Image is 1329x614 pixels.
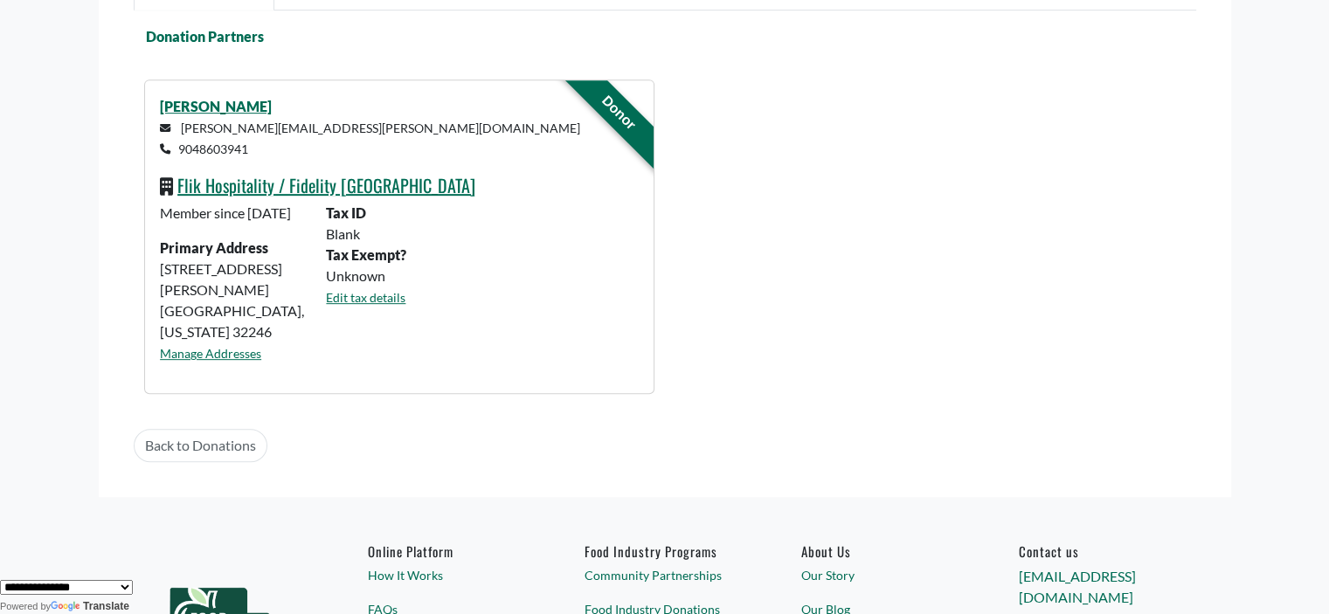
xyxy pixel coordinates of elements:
div: [STREET_ADDRESS][PERSON_NAME] [GEOGRAPHIC_DATA], [US_STATE] 32246 [149,203,315,377]
small: [PERSON_NAME][EMAIL_ADDRESS][PERSON_NAME][DOMAIN_NAME] 9048603941 [160,121,580,156]
img: Google Translate [51,601,83,613]
a: Flik Hospitality / Fidelity [GEOGRAPHIC_DATA] [177,172,475,198]
b: Tax ID [326,204,366,221]
div: Unknown [315,266,648,286]
div: Donation Partners [123,26,1186,47]
a: Back to Donations [134,429,267,462]
h6: Online Platform [368,543,528,559]
a: Translate [51,600,129,612]
a: Manage Addresses [160,346,261,361]
h6: Contact us [1018,543,1178,559]
div: Donor [546,41,690,185]
strong: Primary Address [160,239,268,256]
a: How It Works [368,566,528,584]
p: Member since [DATE] [160,203,305,224]
b: Tax Exempt? [326,246,406,263]
a: About Us [801,543,961,559]
a: Community Partnerships [585,566,744,584]
a: [PERSON_NAME] [160,98,272,114]
h6: Food Industry Programs [585,543,744,559]
div: Blank [315,224,648,245]
a: [EMAIL_ADDRESS][DOMAIN_NAME] [1018,568,1135,605]
a: Our Story [801,566,961,584]
a: Edit tax details [326,290,405,305]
